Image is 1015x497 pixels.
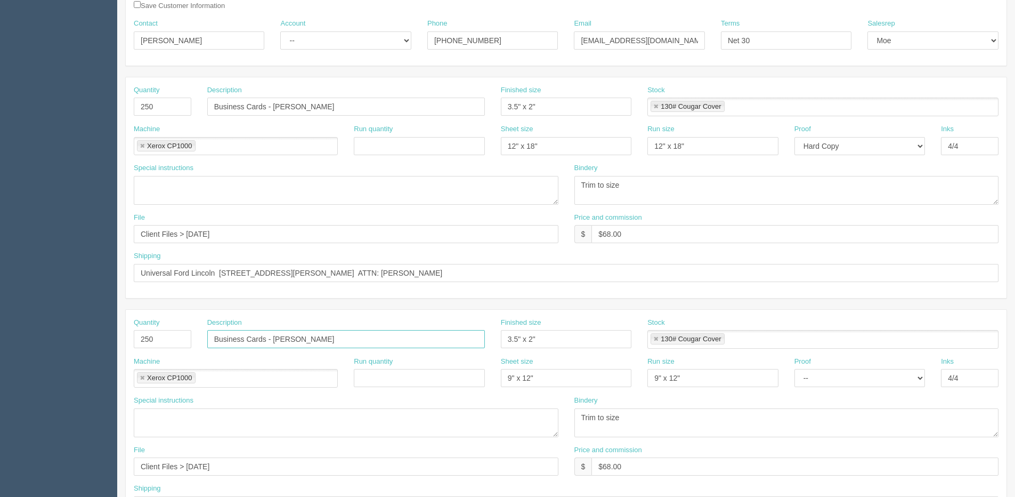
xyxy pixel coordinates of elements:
[354,124,393,134] label: Run quantity
[661,335,721,342] div: 130# Cougar Cover
[867,19,895,29] label: Salesrep
[574,458,592,476] div: $
[207,85,242,95] label: Description
[661,103,721,110] div: 130# Cougar Cover
[501,85,541,95] label: Finished size
[354,357,393,367] label: Run quantity
[427,19,448,29] label: Phone
[134,484,161,494] label: Shipping
[134,213,145,223] label: File
[134,19,158,29] label: Contact
[941,124,954,134] label: Inks
[574,225,592,243] div: $
[574,176,999,205] textarea: Trim to size
[134,124,160,134] label: Machine
[134,85,159,95] label: Quantity
[134,396,193,406] label: Special instructions
[501,318,541,328] label: Finished size
[501,357,533,367] label: Sheet size
[501,124,533,134] label: Sheet size
[647,85,665,95] label: Stock
[647,318,665,328] label: Stock
[280,19,305,29] label: Account
[207,318,242,328] label: Description
[574,408,999,437] textarea: Trim to size
[134,251,161,261] label: Shipping
[134,318,159,328] label: Quantity
[574,213,642,223] label: Price and commission
[647,124,675,134] label: Run size
[941,357,954,367] label: Inks
[134,357,160,367] label: Machine
[147,142,192,149] div: Xerox CP1000
[721,19,740,29] label: Terms
[574,396,598,406] label: Bindery
[574,163,598,173] label: Bindery
[134,445,145,455] label: File
[574,445,642,455] label: Price and commission
[647,357,675,367] label: Run size
[794,357,811,367] label: Proof
[574,19,591,29] label: Email
[134,163,193,173] label: Special instructions
[794,124,811,134] label: Proof
[147,374,192,381] div: Xerox CP1000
